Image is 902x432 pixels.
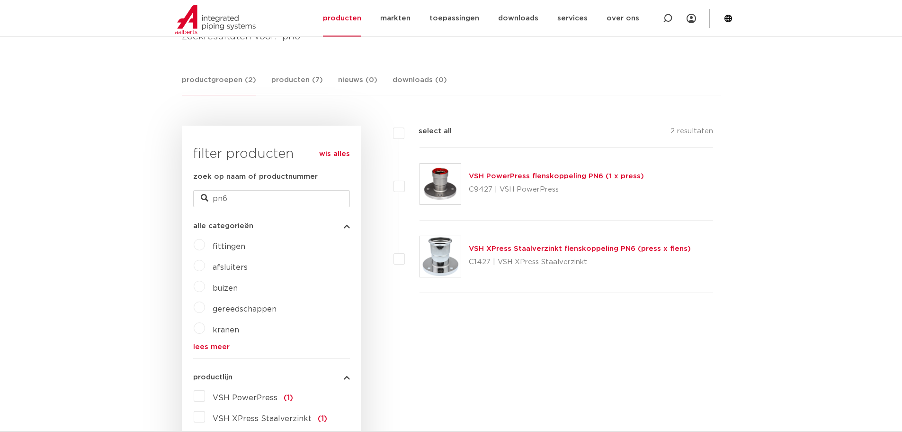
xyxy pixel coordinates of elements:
[213,243,245,250] a: fittingen
[213,264,248,271] a: afsluiters
[420,164,461,204] img: Thumbnail for VSH PowerPress flenskoppeling PN6 (1 x press)
[193,145,350,164] h3: filter producten
[193,190,350,207] input: zoeken
[213,394,277,402] span: VSH PowerPress
[469,182,644,197] p: C9427 | VSH PowerPress
[420,236,461,277] img: Thumbnail for VSH XPress Staalverzinkt flenskoppeling PN6 (press x flens)
[670,126,713,140] p: 2 resultaten
[319,148,350,160] a: wis alles
[213,326,239,334] a: kranen
[469,245,691,252] a: VSH XPress Staalverzinkt flenskoppeling PN6 (press x flens)
[193,374,350,381] button: productlijn
[193,374,232,381] span: productlijn
[213,285,238,292] a: buizen
[193,171,318,183] label: zoek op naam of productnummer
[393,74,447,95] a: downloads (0)
[404,126,452,137] label: select all
[193,222,253,230] span: alle categorieën
[213,305,277,313] a: gereedschappen
[284,394,293,402] span: (1)
[338,74,377,95] a: nieuws (0)
[271,74,323,95] a: producten (7)
[469,255,691,270] p: C1427 | VSH XPress Staalverzinkt
[213,415,312,423] span: VSH XPress Staalverzinkt
[318,415,327,423] span: (1)
[182,29,721,44] h4: zoekresultaten voor: 'pn6'
[193,343,350,350] a: lees meer
[182,74,256,95] a: productgroepen (2)
[469,173,644,180] a: VSH PowerPress flenskoppeling PN6 (1 x press)
[193,222,350,230] button: alle categorieën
